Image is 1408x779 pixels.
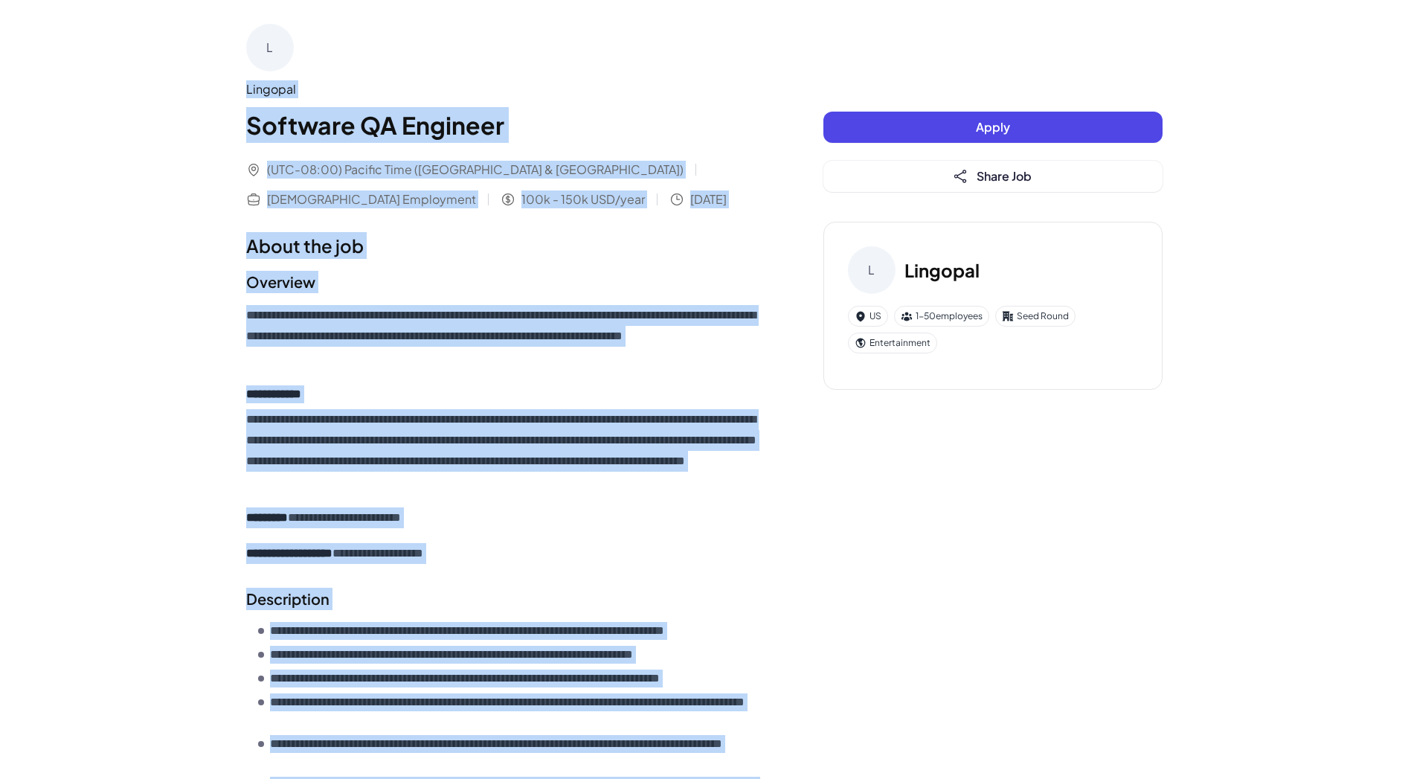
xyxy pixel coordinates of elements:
[848,246,896,294] div: L
[904,257,980,283] h3: Lingopal
[995,306,1076,327] div: Seed Round
[246,80,764,98] div: Lingopal
[977,168,1032,184] span: Share Job
[521,190,645,208] span: 100k - 150k USD/year
[894,306,989,327] div: 1-50 employees
[246,107,764,143] h1: Software QA Engineer
[267,161,684,179] span: (UTC-08:00) Pacific Time ([GEOGRAPHIC_DATA] & [GEOGRAPHIC_DATA])
[823,112,1163,143] button: Apply
[267,190,476,208] span: [DEMOGRAPHIC_DATA] Employment
[823,161,1163,192] button: Share Job
[848,333,937,353] div: Entertainment
[246,588,764,610] h2: Description
[246,232,764,259] h1: About the job
[246,271,764,293] h2: Overview
[690,190,727,208] span: [DATE]
[848,306,888,327] div: US
[246,24,294,71] div: L
[976,119,1010,135] span: Apply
